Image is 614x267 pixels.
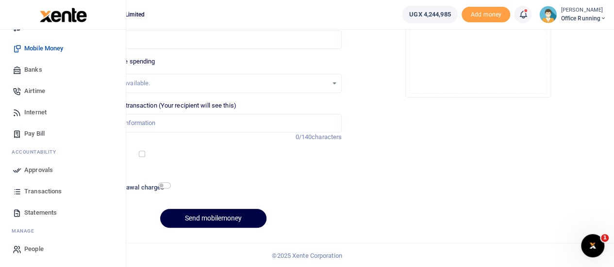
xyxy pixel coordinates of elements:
[462,10,510,17] a: Add money
[312,133,342,141] span: characters
[8,59,118,80] a: Banks
[160,209,266,228] button: Send mobilemoney
[24,244,44,254] span: People
[539,6,606,23] a: profile-user [PERSON_NAME] Office Running
[85,101,236,110] label: Memo for this transaction (Your recipient will see this)
[24,86,45,96] span: Airtime
[539,6,557,23] img: profile-user
[8,181,118,202] a: Transactions
[8,159,118,181] a: Approvals
[24,129,45,139] span: Pay Bill
[19,148,56,156] span: countability
[17,227,34,235] span: anage
[462,7,510,23] span: Add money
[39,11,87,18] a: logo-small logo-large logo-large
[8,80,118,102] a: Airtime
[402,6,458,23] a: UGX 4,244,985
[40,8,87,22] img: logo-large
[601,234,609,242] span: 1
[24,44,63,53] span: Mobile Money
[85,31,342,49] input: UGX
[24,165,53,175] span: Approvals
[8,223,118,238] li: M
[561,6,606,15] small: [PERSON_NAME]
[398,6,462,23] li: Wallet ballance
[409,10,450,19] span: UGX 4,244,985
[296,133,312,141] span: 0/140
[85,114,342,132] input: Enter extra information
[24,208,57,218] span: Statements
[8,144,118,159] li: Ac
[8,202,118,223] a: Statements
[462,7,510,23] li: Toup your wallet
[8,102,118,123] a: Internet
[581,234,604,257] iframe: Intercom live chat
[92,79,328,88] div: No options available.
[8,238,118,260] a: People
[24,65,42,75] span: Banks
[24,187,62,196] span: Transactions
[8,123,118,144] a: Pay Bill
[24,108,47,117] span: Internet
[8,38,118,59] a: Mobile Money
[561,14,606,23] span: Office Running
